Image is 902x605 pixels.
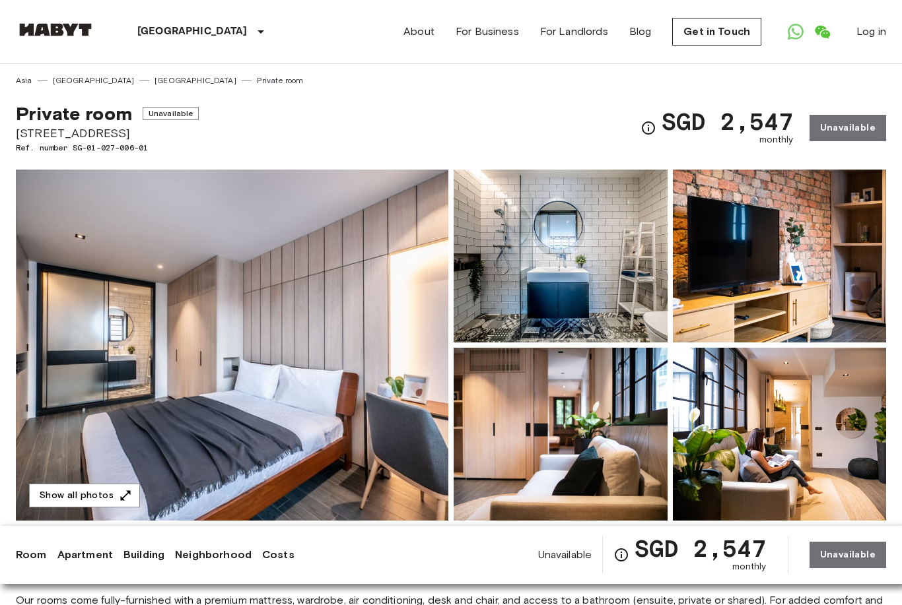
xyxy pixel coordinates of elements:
[257,75,304,86] a: Private room
[16,75,32,86] a: Asia
[123,547,164,563] a: Building
[540,24,608,40] a: For Landlords
[635,536,766,560] span: SGD 2,547
[672,18,761,46] a: Get in Touch
[673,170,887,342] img: Picture of unit SG-01-027-006-01
[403,24,434,40] a: About
[759,133,794,146] span: monthly
[732,560,767,573] span: monthly
[613,547,629,563] svg: Check cost overview for full price breakdown. Please note that discounts apply to new joiners onl...
[16,102,132,125] span: Private room
[29,484,140,508] button: Show all photos
[57,547,113,563] a: Apartment
[454,170,668,342] img: Picture of unit SG-01-027-006-01
[454,348,668,521] img: Picture of unit SG-01-027-006-01
[673,348,887,521] img: Picture of unit SG-01-027-006-01
[155,75,236,86] a: [GEOGRAPHIC_DATA]
[662,110,793,133] span: SGD 2,547
[262,547,295,563] a: Costs
[538,548,592,562] span: Unavailable
[143,107,199,120] span: Unavailable
[456,24,519,40] a: For Business
[16,547,47,563] a: Room
[629,24,652,40] a: Blog
[856,24,886,40] a: Log in
[641,120,656,136] svg: Check cost overview for full price breakdown. Please note that discounts apply to new joiners onl...
[809,18,835,45] a: Open WeChat
[16,23,95,36] img: Habyt
[16,142,199,154] span: Ref. number SG-01-027-006-01
[782,18,809,45] a: Open WhatsApp
[53,75,135,86] a: [GEOGRAPHIC_DATA]
[137,24,248,40] p: [GEOGRAPHIC_DATA]
[16,125,199,142] span: [STREET_ADDRESS]
[175,547,252,563] a: Neighborhood
[16,170,448,521] img: Marketing picture of unit SG-01-027-006-01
